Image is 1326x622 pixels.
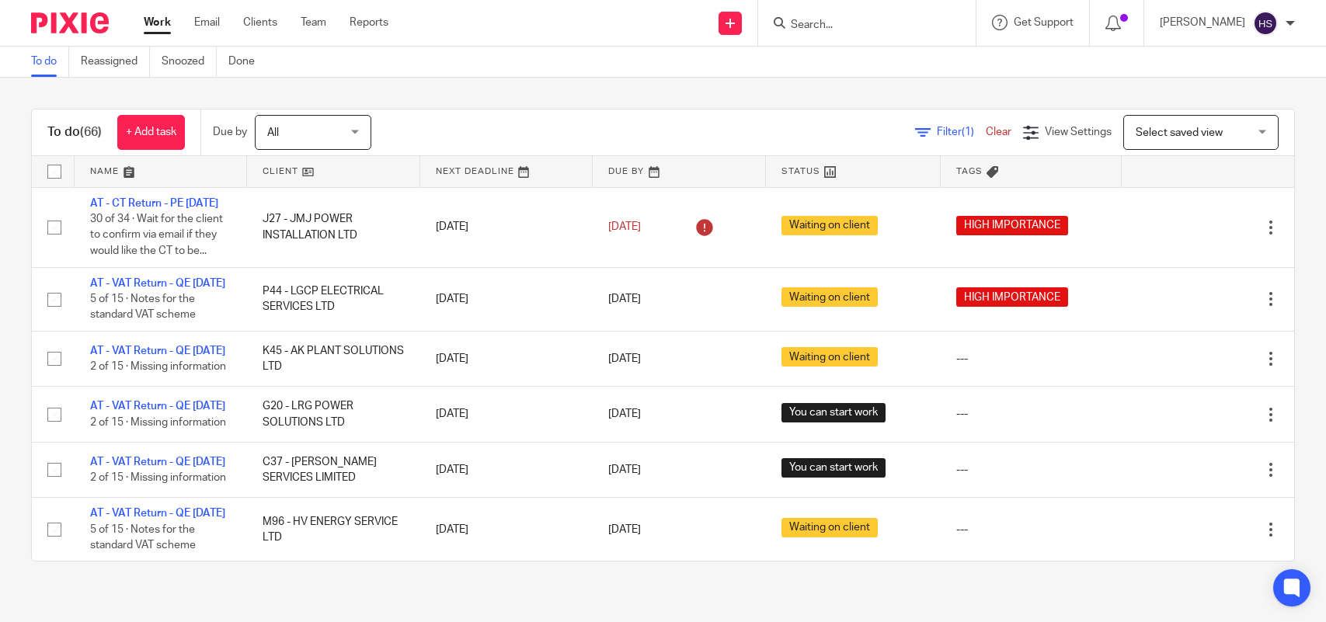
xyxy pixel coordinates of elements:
span: Tags [956,167,983,175]
span: Waiting on client [781,518,878,537]
td: K45 - AK PLANT SOLUTIONS LTD [247,332,419,387]
span: You can start work [781,458,886,478]
td: C37 - [PERSON_NAME] SERVICES LIMITED [247,442,419,497]
a: + Add task [117,115,185,150]
td: G20 - LRG POWER SOLUTIONS LTD [247,387,419,442]
span: 2 of 15 · Missing information [90,472,226,483]
a: AT - VAT Return - QE [DATE] [90,508,225,519]
img: Pixie [31,12,109,33]
td: J27 - JMJ POWER INSTALLATION LTD [247,187,419,267]
a: Reassigned [81,47,150,77]
p: [PERSON_NAME] [1160,15,1245,30]
a: Reports [350,15,388,30]
input: Search [789,19,929,33]
a: AT - VAT Return - QE [DATE] [90,278,225,289]
td: [DATE] [420,187,593,267]
a: Clients [243,15,277,30]
a: Team [301,15,326,30]
a: Clear [986,127,1011,137]
span: Waiting on client [781,216,878,235]
a: AT - VAT Return - QE [DATE] [90,401,225,412]
a: Done [228,47,266,77]
a: AT - CT Return - PE [DATE] [90,198,218,209]
div: --- [956,406,1105,422]
img: svg%3E [1253,11,1278,36]
span: All [267,127,279,138]
span: HIGH IMPORTANCE [956,287,1068,307]
span: 2 of 15 · Missing information [90,361,226,372]
a: Work [144,15,171,30]
span: (1) [962,127,974,137]
span: Select saved view [1136,127,1223,138]
span: 5 of 15 · Notes for the standard VAT scheme [90,524,196,551]
span: Get Support [1014,17,1074,28]
a: AT - VAT Return - QE [DATE] [90,457,225,467]
span: [DATE] [608,409,641,420]
a: Snoozed [162,47,217,77]
td: [DATE] [420,442,593,497]
span: You can start work [781,403,886,422]
span: [DATE] [608,221,641,232]
span: [DATE] [608,353,641,364]
span: (66) [80,126,102,138]
div: --- [956,351,1105,367]
span: [DATE] [608,464,641,475]
span: Waiting on client [781,347,878,367]
a: To do [31,47,69,77]
td: [DATE] [420,332,593,387]
td: [DATE] [420,387,593,442]
div: --- [956,462,1105,478]
td: [DATE] [420,267,593,331]
td: [DATE] [420,498,593,561]
div: --- [956,522,1105,537]
span: HIGH IMPORTANCE [956,216,1068,235]
td: M96 - HV ENERGY SERVICE LTD [247,498,419,561]
span: [DATE] [608,524,641,535]
span: 5 of 15 · Notes for the standard VAT scheme [90,294,196,321]
span: View Settings [1045,127,1112,137]
td: P44 - LGCP ELECTRICAL SERVICES LTD [247,267,419,331]
a: Email [194,15,220,30]
span: Waiting on client [781,287,878,307]
span: 30 of 34 · Wait for the client to confirm via email if they would like the CT to be... [90,214,223,256]
span: 2 of 15 · Missing information [90,417,226,428]
p: Due by [213,124,247,140]
a: AT - VAT Return - QE [DATE] [90,346,225,356]
h1: To do [47,124,102,141]
span: Filter [937,127,986,137]
span: [DATE] [608,294,641,304]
